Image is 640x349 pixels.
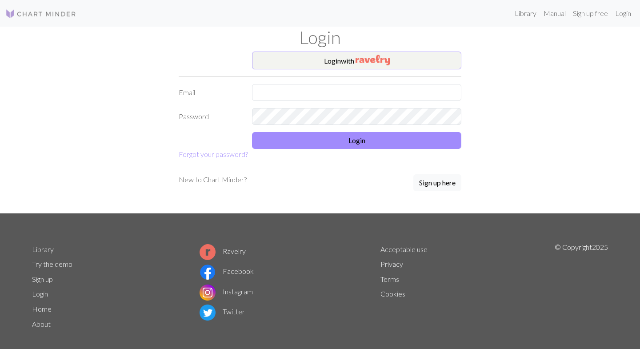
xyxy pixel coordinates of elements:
button: Sign up here [413,174,461,191]
p: © Copyright 2025 [555,242,608,332]
label: Password [173,108,247,125]
img: Ravelry [356,55,390,65]
img: Ravelry logo [200,244,216,260]
p: New to Chart Minder? [179,174,247,185]
a: Sign up here [413,174,461,192]
img: Logo [5,8,76,19]
button: Login [252,132,461,149]
a: Terms [380,275,399,283]
a: Library [511,4,540,22]
a: Ravelry [200,247,246,255]
a: Facebook [200,267,254,275]
a: Acceptable use [380,245,428,253]
img: Facebook logo [200,264,216,280]
a: Try the demo [32,260,72,268]
a: Login [32,289,48,298]
h1: Login [27,27,613,48]
img: Twitter logo [200,305,216,321]
img: Instagram logo [200,285,216,301]
a: Sign up free [569,4,612,22]
a: Sign up [32,275,53,283]
a: Library [32,245,54,253]
a: Twitter [200,307,245,316]
button: Loginwith [252,52,461,69]
a: Manual [540,4,569,22]
label: Email [173,84,247,101]
a: Instagram [200,287,253,296]
a: Cookies [380,289,405,298]
a: Forgot your password? [179,150,248,158]
a: Home [32,305,52,313]
a: Privacy [380,260,403,268]
a: Login [612,4,635,22]
a: About [32,320,51,328]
